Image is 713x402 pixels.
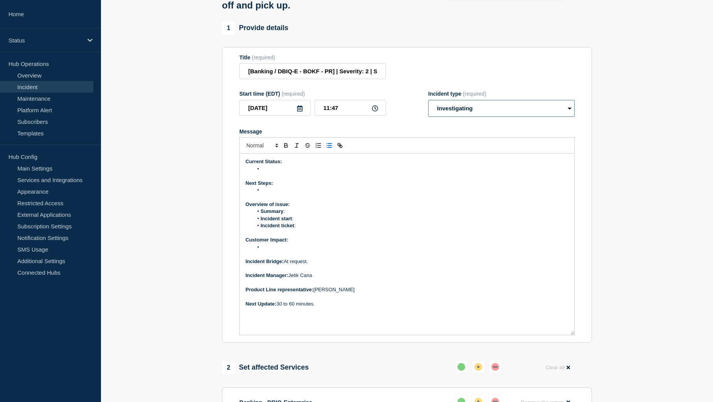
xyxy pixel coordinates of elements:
[239,63,386,79] input: Title
[253,222,569,229] li: :
[252,54,275,61] span: (required)
[302,141,313,150] button: Toggle strikethrough text
[246,180,273,186] strong: Next Steps:
[253,215,569,222] li: :
[541,360,575,375] button: Clear all
[246,301,276,307] strong: Next Update:
[246,237,288,243] strong: Customer Impact:
[239,91,386,97] div: Start time (EDT)
[246,258,284,264] strong: Incident Bridge:
[222,361,235,374] span: 2
[222,361,309,374] div: Set affected Services
[240,154,574,335] div: Message
[239,128,575,135] div: Message
[261,208,283,214] strong: Summary
[246,287,313,292] strong: Product Line representative:
[491,363,499,371] div: down
[8,37,82,44] p: Status
[222,22,235,35] span: 1
[253,208,569,215] li: :
[474,363,482,371] div: affected
[428,100,575,117] select: Incident type
[471,360,485,374] button: affected
[246,272,568,279] p: Jetik Cana
[488,360,502,374] button: down
[281,141,291,150] button: Toggle bold text
[239,54,386,61] div: Title
[463,91,486,97] span: (required)
[239,100,311,116] input: YYYY-MM-DD
[282,91,305,97] span: (required)
[324,141,335,150] button: Toggle bulleted list
[246,286,568,293] p: [PERSON_NAME]
[314,100,386,116] input: HH:MM
[428,91,575,97] div: Incident type
[246,258,568,265] p: At request.
[457,363,465,371] div: up
[246,159,282,164] strong: Current Status:
[261,216,292,221] strong: Incident start
[243,141,281,150] span: Font size
[313,141,324,150] button: Toggle ordered list
[454,360,468,374] button: up
[222,22,288,35] div: Provide details
[261,223,294,228] strong: Incident ticket
[291,141,302,150] button: Toggle italic text
[246,301,568,307] p: 30 to 60 minutes.
[246,201,290,207] strong: Overview of issue:
[246,272,288,278] strong: Incident Manager:
[335,141,345,150] button: Toggle link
